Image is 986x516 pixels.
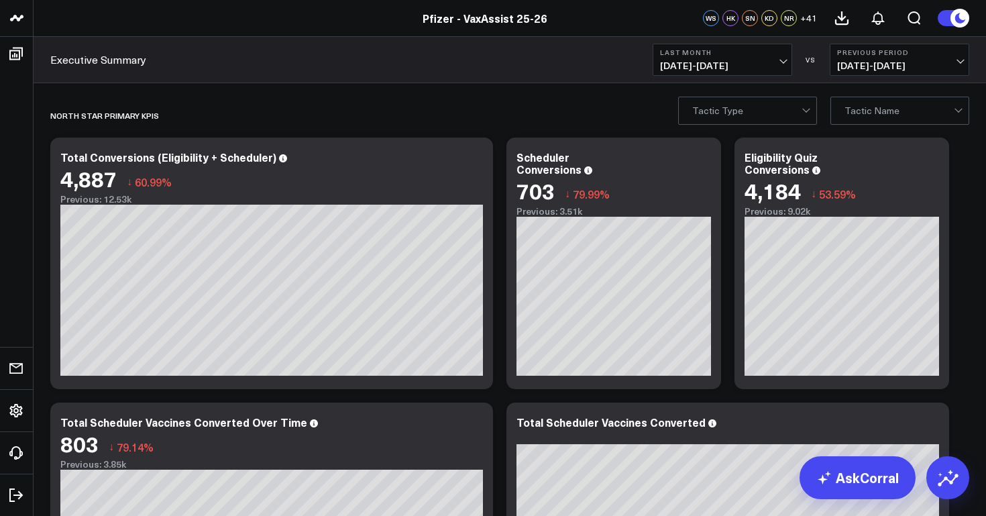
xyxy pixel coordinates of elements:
div: 4,887 [60,166,117,191]
span: ↓ [565,185,570,203]
a: Executive Summary [50,52,146,67]
span: ↓ [127,173,132,191]
div: SN [742,10,758,26]
span: [DATE] - [DATE] [837,60,962,71]
div: Total Scheduler Vaccines Converted Over Time [60,415,307,429]
div: Previous: 3.51k [516,206,711,217]
span: [DATE] - [DATE] [660,60,785,71]
span: ↓ [109,438,114,456]
b: Last Month [660,48,785,56]
a: Pfizer - VaxAssist 25-26 [423,11,547,25]
div: 4,184 [745,178,801,203]
span: + 41 [800,13,817,23]
span: 79.99% [573,187,610,201]
span: 60.99% [135,174,172,189]
div: Scheduler Conversions [516,150,582,176]
button: Previous Period[DATE]-[DATE] [830,44,969,76]
div: KD [761,10,777,26]
div: VS [799,56,823,64]
div: Previous: 9.02k [745,206,939,217]
div: HK [722,10,738,26]
button: Last Month[DATE]-[DATE] [653,44,792,76]
div: 803 [60,431,99,456]
div: NR [781,10,797,26]
button: +41 [800,10,817,26]
div: Eligibility Quiz Conversions [745,150,818,176]
div: Previous: 3.85k [60,459,483,470]
div: Total Scheduler Vaccines Converted [516,415,706,429]
b: Previous Period [837,48,962,56]
span: ↓ [811,185,816,203]
div: Total Conversions (Eligibility + Scheduler) [60,150,276,164]
div: 703 [516,178,555,203]
div: WS [703,10,719,26]
a: AskCorral [800,456,916,499]
span: 79.14% [117,440,154,454]
div: Previous: 12.53k [60,194,483,205]
span: 53.59% [819,187,856,201]
div: North Star Primary KPIs [50,100,159,131]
